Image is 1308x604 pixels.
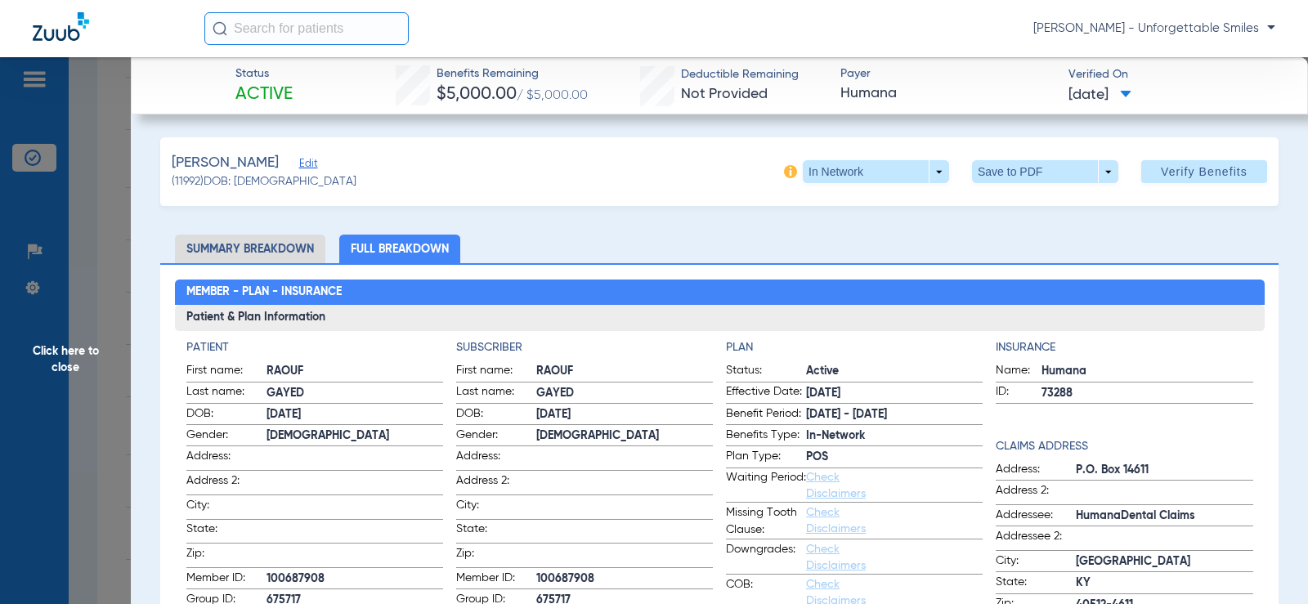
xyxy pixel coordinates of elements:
[186,383,267,403] span: Last name:
[726,362,806,382] span: Status:
[186,339,443,356] h4: Patient
[175,305,1265,331] h3: Patient & Plan Information
[806,449,983,466] span: POS
[437,86,517,103] span: $5,000.00
[1033,20,1275,37] span: [PERSON_NAME] - Unforgettable Smiles
[213,21,227,36] img: Search Icon
[456,339,713,356] h4: Subscriber
[1041,363,1252,380] span: Humana
[1076,462,1252,479] span: P.O. Box 14611
[456,472,536,494] span: Address 2:
[996,574,1076,593] span: State:
[726,405,806,425] span: Benefit Period:
[456,448,536,470] span: Address:
[726,541,806,574] span: Downgrades:
[172,173,356,190] span: (11992) DOB: [DEMOGRAPHIC_DATA]
[1161,165,1248,178] span: Verify Benefits
[456,497,536,519] span: City:
[806,427,983,445] span: In-Network
[267,570,443,588] span: 100687908
[186,427,267,446] span: Gender:
[456,545,536,567] span: Zip:
[726,427,806,446] span: Benefits Type:
[267,406,443,423] span: [DATE]
[437,65,588,83] span: Benefits Remaining
[172,153,279,173] span: [PERSON_NAME]
[840,65,1054,83] span: Payer
[517,89,588,102] span: / $5,000.00
[681,87,768,101] span: Not Provided
[186,362,267,382] span: First name:
[996,461,1076,481] span: Address:
[186,570,267,589] span: Member ID:
[536,385,713,402] span: GAYED
[726,339,983,356] h4: Plan
[726,448,806,468] span: Plan Type:
[186,521,267,543] span: State:
[996,362,1041,382] span: Name:
[456,570,536,589] span: Member ID:
[267,363,443,380] span: RAOUF
[972,160,1118,183] button: Save to PDF
[186,545,267,567] span: Zip:
[806,472,866,499] a: Check Disclaimers
[267,427,443,445] span: [DEMOGRAPHIC_DATA]
[996,553,1076,572] span: City:
[456,521,536,543] span: State:
[996,339,1252,356] h4: Insurance
[806,544,866,571] a: Check Disclaimers
[536,427,713,445] span: [DEMOGRAPHIC_DATA]
[1076,508,1252,525] span: HumanaDental Claims
[175,280,1265,306] h2: Member - Plan - Insurance
[996,482,1076,504] span: Address 2:
[1041,385,1252,402] span: 73288
[1068,85,1131,105] span: [DATE]
[456,427,536,446] span: Gender:
[996,507,1076,526] span: Addressee:
[840,83,1054,104] span: Humana
[1068,66,1282,83] span: Verified On
[175,235,325,263] li: Summary Breakdown
[186,405,267,425] span: DOB:
[681,66,799,83] span: Deductible Remaining
[235,83,293,106] span: Active
[536,406,713,423] span: [DATE]
[267,385,443,402] span: GAYED
[1141,160,1267,183] button: Verify Benefits
[299,158,314,173] span: Edit
[806,507,866,535] a: Check Disclaimers
[339,235,460,263] li: Full Breakdown
[186,497,267,519] span: City:
[1076,553,1252,570] span: [GEOGRAPHIC_DATA]
[996,383,1041,403] span: ID:
[806,363,983,380] span: Active
[235,65,293,83] span: Status
[1076,575,1252,592] span: KY
[456,362,536,382] span: First name:
[996,528,1076,550] span: Addressee 2:
[996,438,1252,455] h4: Claims Address
[726,383,806,403] span: Effective Date:
[456,405,536,425] span: DOB:
[536,363,713,380] span: RAOUF
[186,448,267,470] span: Address:
[536,570,713,588] span: 100687908
[784,165,797,178] img: info-icon
[803,160,949,183] button: In Network
[456,383,536,403] span: Last name:
[204,12,409,45] input: Search for patients
[806,385,983,402] span: [DATE]
[726,469,806,502] span: Waiting Period:
[33,12,89,41] img: Zuub Logo
[806,406,983,423] span: [DATE] - [DATE]
[186,472,267,494] span: Address 2:
[726,504,806,539] span: Missing Tooth Clause:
